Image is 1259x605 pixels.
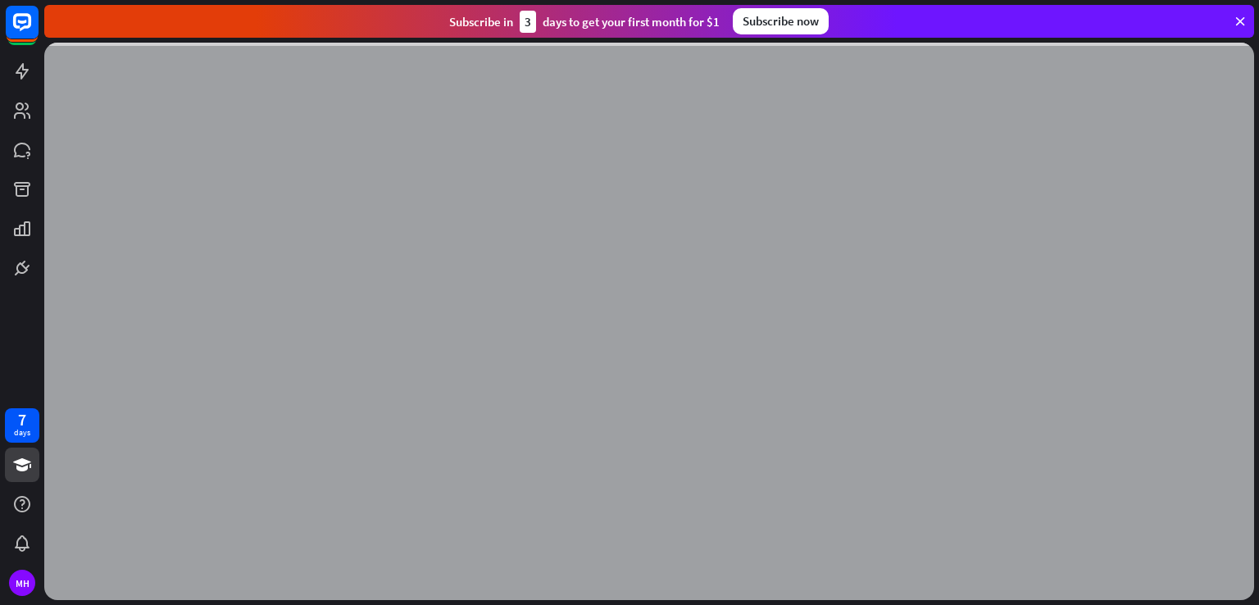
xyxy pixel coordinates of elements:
div: Subscribe now [733,8,829,34]
div: MH [9,570,35,596]
div: Subscribe in days to get your first month for $1 [449,11,720,33]
a: 7 days [5,408,39,443]
div: 3 [520,11,536,33]
div: days [14,427,30,439]
div: 7 [18,412,26,427]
